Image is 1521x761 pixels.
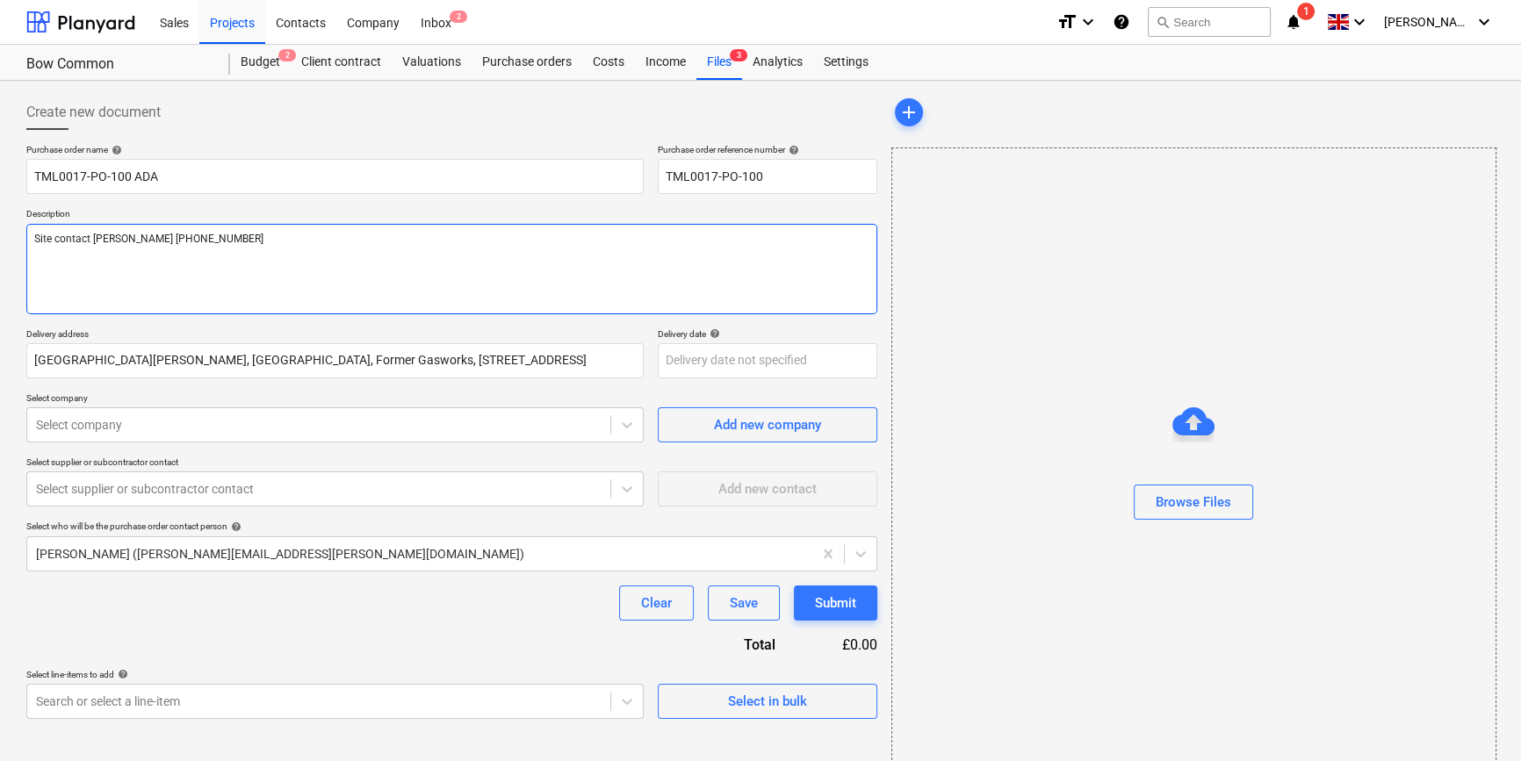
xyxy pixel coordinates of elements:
[658,407,877,442] button: Add new company
[26,55,209,74] div: Bow Common
[804,635,877,655] div: £0.00
[227,521,241,532] span: help
[582,45,635,80] a: Costs
[658,343,877,378] input: Delivery date not specified
[649,635,804,655] div: Total
[26,159,644,194] input: Document name
[291,45,392,80] a: Client contract
[706,328,720,339] span: help
[1349,11,1370,32] i: keyboard_arrow_down
[696,45,742,80] div: Files
[730,592,758,614] div: Save
[1078,11,1099,32] i: keyboard_arrow_down
[26,328,644,343] p: Delivery address
[26,208,877,223] p: Description
[26,392,644,407] p: Select company
[728,690,807,713] div: Select in bulk
[898,102,919,123] span: add
[26,224,877,314] textarea: Site contact [PERSON_NAME] [PHONE_NUMBER]
[450,11,467,23] span: 2
[813,45,879,80] a: Settings
[108,145,122,155] span: help
[1113,11,1130,32] i: Knowledge base
[26,669,644,680] div: Select line-items to add
[619,585,694,621] button: Clear
[1056,11,1078,32] i: format_size
[1156,491,1231,513] div: Browse Files
[114,669,128,679] span: help
[230,45,291,80] div: Budget
[1474,11,1495,32] i: keyboard_arrow_down
[1134,485,1253,520] button: Browse Files
[26,343,644,378] input: Delivery address
[26,456,644,471] p: Select supplier or subcontractor contact
[392,45,472,80] a: Valuations
[230,45,291,80] a: Budget2
[794,585,877,621] button: Submit
[641,592,672,614] div: Clear
[1285,11,1302,32] i: notifications
[658,159,877,194] input: Reference number
[658,684,877,719] button: Select in bulk
[1148,7,1271,37] button: Search
[472,45,582,80] a: Purchase orders
[1384,15,1472,29] span: [PERSON_NAME]
[714,413,821,436] div: Add new company
[658,144,877,155] div: Purchase order reference number
[696,45,742,80] a: Files3
[26,144,644,155] div: Purchase order name
[708,585,780,621] button: Save
[1433,677,1521,761] iframe: Chat Widget
[730,49,747,61] span: 3
[815,592,856,614] div: Submit
[26,520,877,532] div: Select who will be the purchase order contact person
[742,45,813,80] a: Analytics
[1297,3,1315,20] span: 1
[1156,15,1170,29] span: search
[785,145,799,155] span: help
[635,45,696,80] a: Income
[278,49,296,61] span: 2
[26,102,161,123] span: Create new document
[658,328,877,340] div: Delivery date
